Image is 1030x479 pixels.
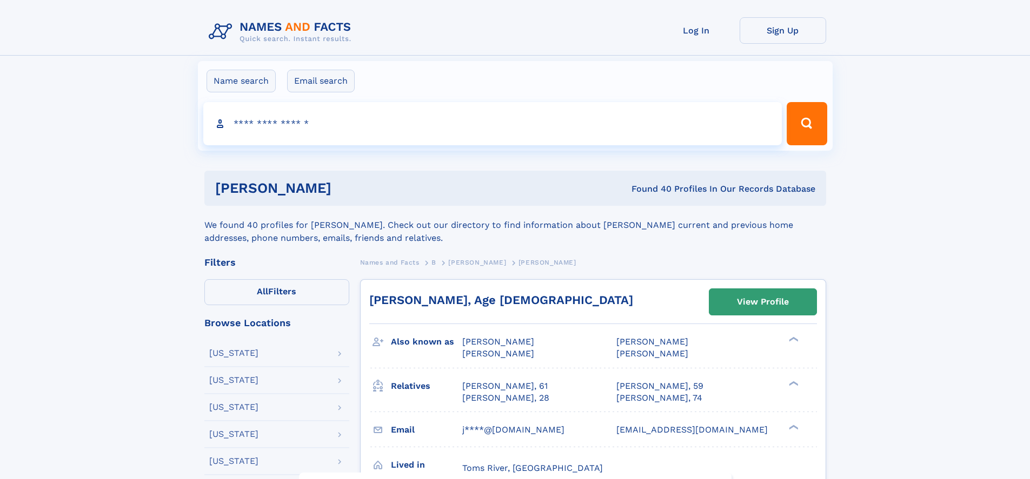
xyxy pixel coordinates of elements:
[215,181,482,195] h1: [PERSON_NAME]
[391,456,462,474] h3: Lived in
[448,255,506,269] a: [PERSON_NAME]
[462,463,603,473] span: Toms River, [GEOGRAPHIC_DATA]
[209,349,258,357] div: [US_STATE]
[209,403,258,411] div: [US_STATE]
[369,293,633,307] a: [PERSON_NAME], Age [DEMOGRAPHIC_DATA]
[203,102,782,145] input: search input
[709,289,816,315] a: View Profile
[360,255,420,269] a: Names and Facts
[616,424,768,435] span: [EMAIL_ADDRESS][DOMAIN_NAME]
[462,392,549,404] a: [PERSON_NAME], 28
[431,259,436,266] span: B
[257,286,268,296] span: All
[209,457,258,465] div: [US_STATE]
[391,333,462,351] h3: Also known as
[481,183,815,195] div: Found 40 Profiles In Our Records Database
[616,336,688,347] span: [PERSON_NAME]
[287,70,355,92] label: Email search
[616,380,703,392] a: [PERSON_NAME], 59
[204,318,349,328] div: Browse Locations
[737,289,789,314] div: View Profile
[786,423,799,430] div: ❯
[204,206,826,245] div: We found 40 profiles for [PERSON_NAME]. Check out our directory to find information about [PERSON...
[519,259,576,266] span: [PERSON_NAME]
[209,376,258,384] div: [US_STATE]
[204,258,349,267] div: Filters
[786,336,799,343] div: ❯
[207,70,276,92] label: Name search
[462,380,548,392] a: [PERSON_NAME], 61
[209,430,258,438] div: [US_STATE]
[448,259,506,266] span: [PERSON_NAME]
[740,17,826,44] a: Sign Up
[616,392,702,404] a: [PERSON_NAME], 74
[653,17,740,44] a: Log In
[204,17,360,46] img: Logo Names and Facts
[462,348,534,359] span: [PERSON_NAME]
[786,380,799,387] div: ❯
[616,348,688,359] span: [PERSON_NAME]
[787,102,827,145] button: Search Button
[204,279,349,305] label: Filters
[431,255,436,269] a: B
[391,421,462,439] h3: Email
[391,377,462,395] h3: Relatives
[462,336,534,347] span: [PERSON_NAME]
